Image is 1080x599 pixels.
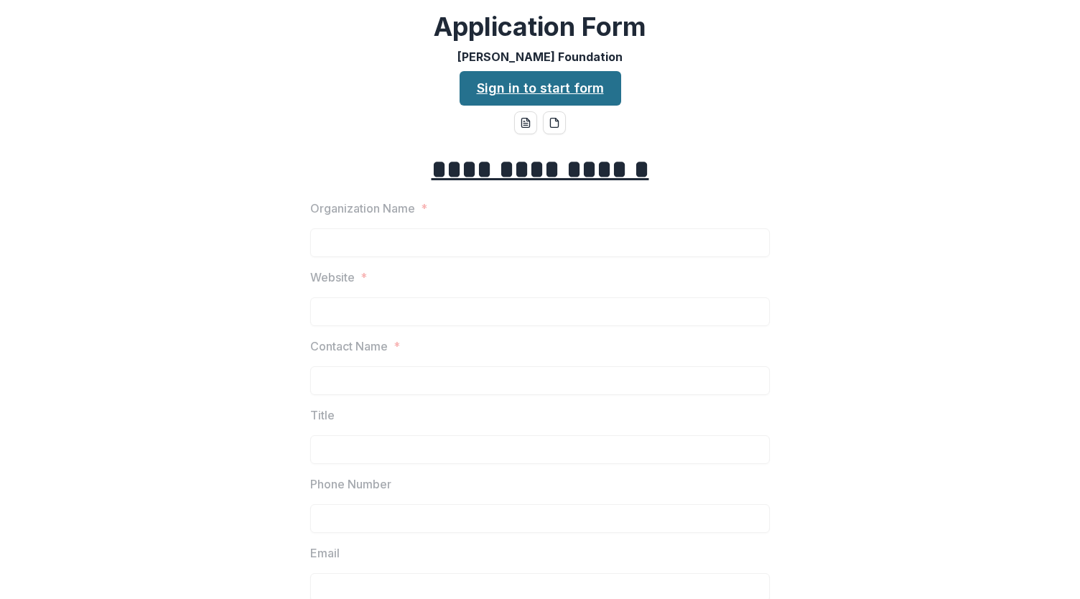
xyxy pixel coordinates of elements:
[310,269,355,286] p: Website
[543,111,566,134] button: pdf-download
[310,200,415,217] p: Organization Name
[310,544,340,562] p: Email
[310,407,335,424] p: Title
[310,338,388,355] p: Contact Name
[457,48,623,65] p: [PERSON_NAME] Foundation
[460,71,621,106] a: Sign in to start form
[434,11,646,42] h2: Application Form
[310,475,391,493] p: Phone Number
[514,111,537,134] button: word-download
